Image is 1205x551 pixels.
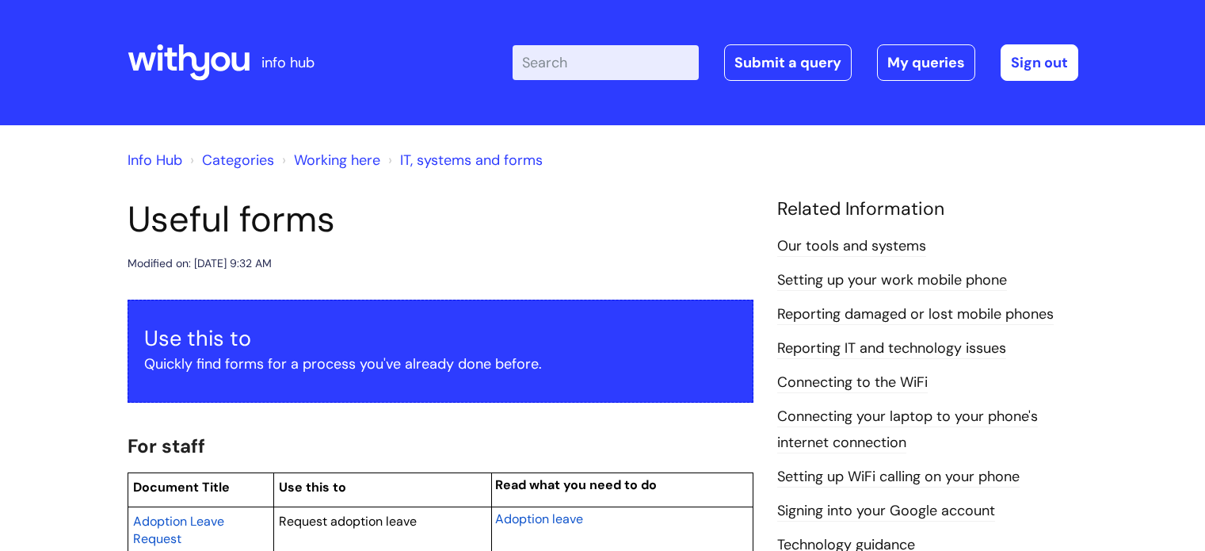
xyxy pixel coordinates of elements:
[1001,44,1078,81] a: Sign out
[278,147,380,173] li: Working here
[777,501,995,522] a: Signing into your Google account
[279,513,417,530] span: Request adoption leave
[144,326,737,351] h3: Use this to
[128,254,272,274] div: Modified on: [DATE] 9:32 AM
[724,44,852,81] a: Submit a query
[777,339,1006,359] a: Reporting IT and technology issues
[202,151,274,170] a: Categories
[279,479,346,496] span: Use this to
[133,511,224,548] a: Adoption Leave Request
[513,45,699,80] input: Search
[128,151,182,170] a: Info Hub
[777,373,928,393] a: Connecting to the WiFi
[777,198,1078,220] h4: Related Information
[133,513,224,547] span: Adoption Leave Request
[261,50,315,75] p: info hub
[777,467,1020,488] a: Setting up WiFi calling on your phone
[384,147,543,173] li: IT, systems and forms
[877,44,975,81] a: My queries
[495,511,583,527] span: Adoption leave
[513,44,1078,81] div: | -
[133,479,230,496] span: Document Title
[186,147,274,173] li: Solution home
[495,476,657,493] span: Read what you need to do
[294,151,380,170] a: Working here
[777,236,926,257] a: Our tools and systems
[128,198,753,241] h1: Useful forms
[400,151,543,170] a: IT, systems and forms
[777,407,1038,453] a: Connecting your laptop to your phone's internet connection
[777,304,1054,325] a: Reporting damaged or lost mobile phones
[144,351,737,377] p: Quickly find forms for a process you've already done before.
[777,270,1007,291] a: Setting up your work mobile phone
[128,434,205,458] span: For staff
[495,509,583,528] a: Adoption leave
